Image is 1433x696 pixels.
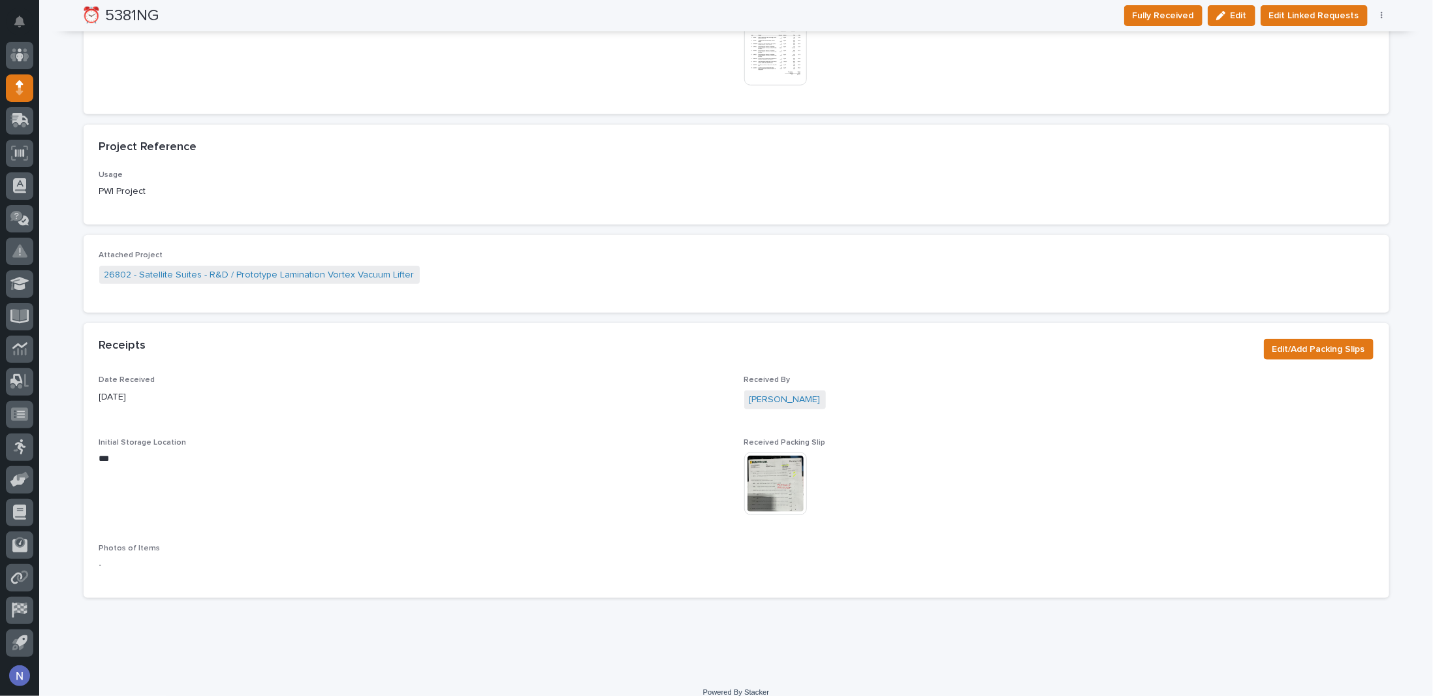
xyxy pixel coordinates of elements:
[99,140,197,155] h2: Project Reference
[16,16,33,37] div: Notifications
[749,393,821,407] a: [PERSON_NAME]
[82,7,159,25] h2: ⏰ 5381NG
[1272,341,1365,357] span: Edit/Add Packing Slips
[703,688,769,696] a: Powered By Stacker
[1264,339,1374,360] button: Edit/Add Packing Slips
[99,185,1374,198] p: PWI Project
[744,439,826,447] span: Received Packing Slip
[1231,10,1247,22] span: Edit
[1261,5,1368,26] button: Edit Linked Requests
[99,545,161,552] span: Photos of Items
[1208,5,1255,26] button: Edit
[1269,8,1359,24] span: Edit Linked Requests
[104,268,415,282] a: 26802 - Satellite Suites - R&D / Prototype Lamination Vortex Vacuum Lifter
[99,251,163,259] span: Attached Project
[6,662,33,689] button: users-avatar
[1124,5,1203,26] button: Fully Received
[99,171,123,179] span: Usage
[1133,8,1194,24] span: Fully Received
[99,376,155,384] span: Date Received
[99,558,729,572] p: -
[6,8,33,35] button: Notifications
[99,390,729,404] p: [DATE]
[99,439,187,447] span: Initial Storage Location
[99,339,146,353] h2: Receipts
[744,376,791,384] span: Received By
